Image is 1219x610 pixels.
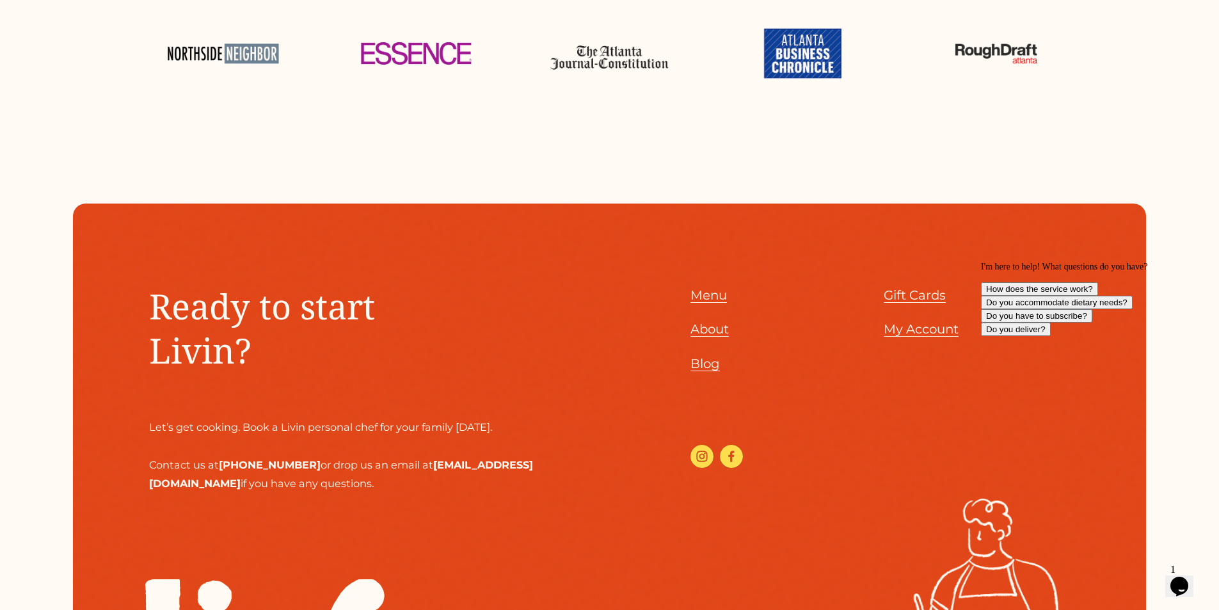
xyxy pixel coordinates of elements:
[884,287,946,303] span: Gift Cards
[690,321,729,337] span: About
[5,26,122,39] button: How does the service work?
[690,318,729,341] a: About
[884,318,959,341] a: My Account
[5,66,75,79] button: Do you deliver?
[720,445,743,468] a: Facebook
[149,282,384,374] span: Ready to start Livin?
[149,421,533,489] span: Let’s get cooking. Book a Livin personal chef for your family [DATE]. Contact us at or drop us an...
[219,458,321,471] strong: [PHONE_NUMBER]
[5,39,157,52] button: Do you accommodate dietary needs?
[690,445,713,468] a: Instagram
[5,5,235,79] div: I'm here to help! What questions do you have?How does the service work?Do you accommodate dietary...
[690,356,720,371] span: Blog
[149,458,533,490] strong: [EMAIL_ADDRESS][DOMAIN_NAME]
[690,353,720,376] a: Blog
[690,284,727,307] a: Menu
[5,52,116,66] button: Do you have to subscribe?
[976,257,1206,552] iframe: chat widget
[884,321,959,337] span: My Account
[5,5,171,15] span: I'm here to help! What questions do you have?
[884,284,946,307] a: Gift Cards
[690,287,727,303] span: Menu
[1165,559,1206,597] iframe: chat widget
